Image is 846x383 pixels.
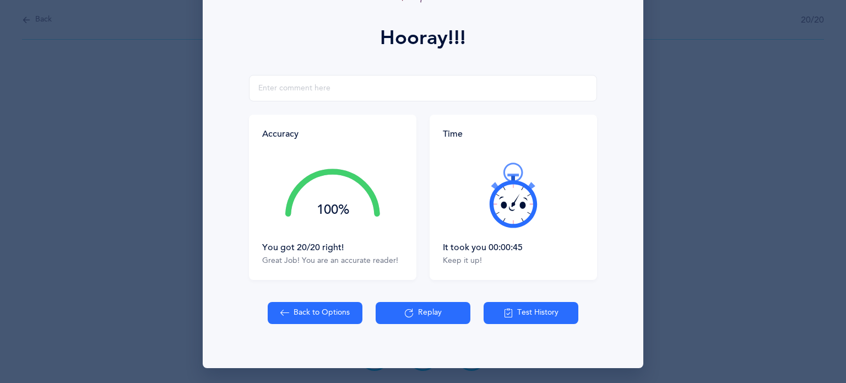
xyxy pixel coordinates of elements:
div: You got 20/20 right! [262,241,403,253]
button: Replay [376,302,470,324]
input: Enter comment here [249,75,597,101]
div: Hooray!!! [380,23,466,53]
div: It took you 00:00:45 [443,241,584,253]
div: Accuracy [262,128,299,140]
div: Keep it up! [443,256,584,267]
div: 100% [285,203,380,217]
button: Back to Options [268,302,362,324]
div: Time [443,128,584,140]
button: Test History [484,302,578,324]
div: Great Job! You are an accurate reader! [262,256,403,267]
